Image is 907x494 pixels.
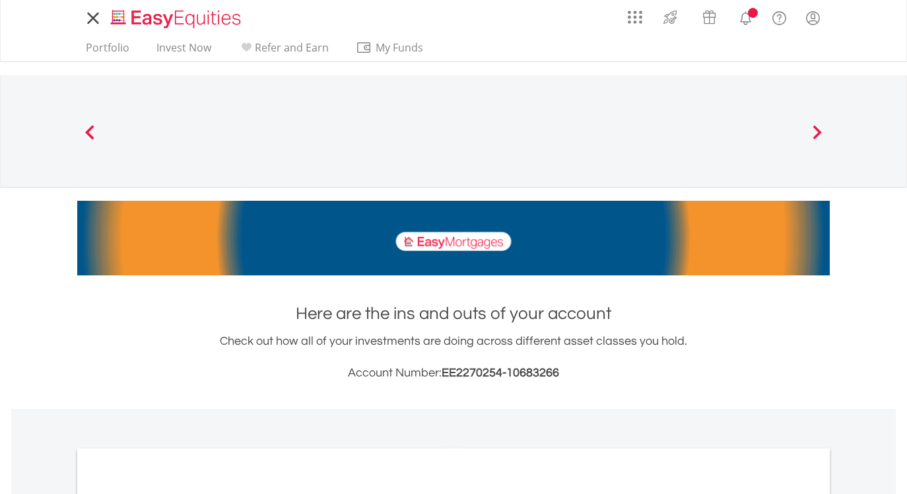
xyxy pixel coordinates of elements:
span: My Funds [356,39,442,56]
a: FAQ's and Support [762,3,796,30]
h3: Account Number: [77,364,830,382]
h1: Here are the ins and outs of your account [77,302,830,326]
a: Vouchers [690,3,729,28]
img: grid-menu-icon.svg [628,10,642,24]
img: vouchers-v2.svg [698,7,720,28]
img: EasyEquities_Logo.png [108,8,246,30]
a: Notifications [729,3,762,30]
img: thrive-v2.svg [659,7,681,28]
a: Refer and Earn [233,41,334,61]
img: EasyMortage Promotion Banner [77,201,830,275]
a: Home page [106,3,246,30]
span: Refer and Earn [255,40,329,55]
a: Portfolio [81,41,135,61]
span: EE2270254-10683266 [442,367,559,379]
a: My Profile [796,3,830,32]
a: Invest Now [151,41,217,61]
div: Check out how all of your investments are doing across different asset classes you hold. [77,332,830,382]
a: AppsGrid [619,3,651,24]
